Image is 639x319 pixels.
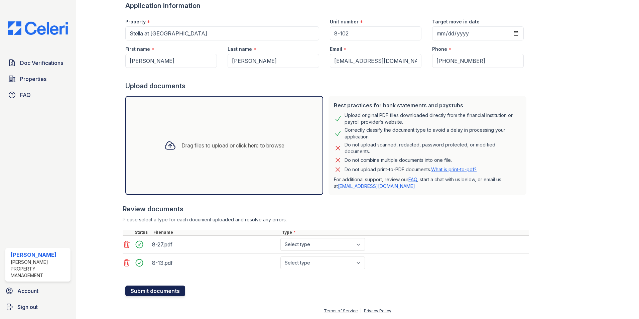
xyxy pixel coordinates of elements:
a: Terms of Service [324,308,358,313]
div: [PERSON_NAME] Property Management [11,259,68,279]
button: Submit documents [125,286,185,296]
div: Status [133,230,152,235]
div: | [360,308,362,313]
div: Please select a type for each document uploaded and resolve any errors. [123,216,529,223]
span: Account [17,287,38,295]
div: Filename [152,230,280,235]
label: First name [125,46,150,52]
div: 8-13.pdf [152,257,278,268]
div: Drag files to upload or click here to browse [181,141,284,149]
div: Upload documents [125,81,529,91]
span: FAQ [20,91,31,99]
a: What is print-to-pdf? [431,167,477,172]
p: For additional support, review our , start a chat with us below, or email us at [334,176,521,190]
div: Type [280,230,529,235]
a: Properties [5,72,71,86]
label: Target move in date [432,18,480,25]
a: FAQ [5,88,71,102]
label: Unit number [330,18,359,25]
a: [EMAIL_ADDRESS][DOMAIN_NAME] [338,183,415,189]
div: Do not combine multiple documents into one file. [345,156,452,164]
div: Upload original PDF files downloaded directly from the financial institution or payroll provider’... [345,112,521,125]
div: Do not upload scanned, redacted, password protected, or modified documents. [345,141,521,155]
div: Correctly classify the document type to avoid a delay in processing your application. [345,127,521,140]
div: Best practices for bank statements and paystubs [334,101,521,109]
div: Review documents [123,204,529,214]
img: CE_Logo_Blue-a8612792a0a2168367f1c8372b55b34899dd931a85d93a1a3d3e32e68fde9ad4.png [3,21,73,35]
a: Doc Verifications [5,56,71,70]
label: Last name [228,46,252,52]
a: Sign out [3,300,73,314]
span: Doc Verifications [20,59,63,67]
a: Privacy Policy [364,308,391,313]
div: [PERSON_NAME] [11,251,68,259]
label: Email [330,46,342,52]
span: Sign out [17,303,38,311]
p: Do not upload print-to-PDF documents. [345,166,477,173]
span: Properties [20,75,46,83]
a: Account [3,284,73,298]
a: FAQ [408,177,417,182]
div: Application information [125,1,529,10]
label: Phone [432,46,447,52]
label: Property [125,18,146,25]
div: 8-27.pdf [152,239,278,250]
